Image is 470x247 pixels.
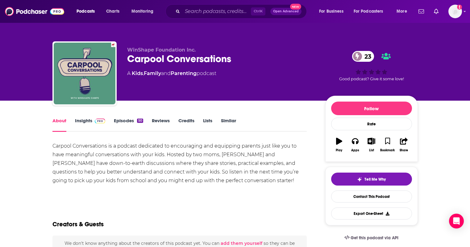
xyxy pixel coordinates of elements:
[102,6,123,16] a: Charts
[358,51,374,62] span: 23
[416,6,426,17] a: Show notifications dropdown
[331,118,412,130] div: Rate
[325,47,418,85] div: 23Good podcast? Give it some love!
[77,7,95,16] span: Podcasts
[357,177,362,182] img: tell me why sparkle
[448,5,462,18] img: User Profile
[352,51,374,62] a: 23
[448,5,462,18] span: Logged in as BenLaurro
[75,118,106,132] a: InsightsPodchaser Pro
[114,118,143,132] a: Episodes50
[396,134,412,156] button: Share
[273,10,299,13] span: Open Advanced
[350,6,392,16] button: open menu
[339,77,404,81] span: Good podcast? Give it some love!
[178,118,194,132] a: Credits
[351,149,359,152] div: Apps
[137,119,143,123] div: 50
[95,119,106,124] img: Podchaser Pro
[251,7,265,15] span: Ctrl K
[431,6,441,17] a: Show notifications dropdown
[221,241,262,246] button: add them yourself
[331,207,412,220] button: Export One-Sheet
[400,149,408,152] div: Share
[5,6,64,17] img: Podchaser - Follow, Share and Rate Podcasts
[132,70,143,76] a: Kids
[143,70,144,76] span: ,
[397,7,407,16] span: More
[331,102,412,115] button: Follow
[203,118,212,132] a: Lists
[127,70,216,77] div: A podcast
[339,230,404,245] a: Get this podcast via API
[290,4,301,10] span: New
[52,220,104,228] h2: Creators & Guests
[331,173,412,186] button: tell me why sparkleTell Me Why
[127,6,161,16] button: open menu
[347,134,363,156] button: Apps
[449,214,464,228] div: Open Intercom Messenger
[351,235,398,241] span: Get this podcast via API
[144,70,161,76] a: Family
[106,7,119,16] span: Charts
[380,149,395,152] div: Bookmark
[54,43,115,104] img: Carpool Conversations
[392,6,415,16] button: open menu
[336,149,342,152] div: Play
[52,118,66,132] a: About
[364,177,386,182] span: Tell Me Why
[457,5,462,10] svg: Add a profile image
[448,5,462,18] button: Show profile menu
[363,134,379,156] button: List
[152,118,170,132] a: Reviews
[171,4,313,19] div: Search podcasts, credits, & more...
[380,134,396,156] button: Bookmark
[127,47,196,53] span: WinShape Foundation Inc.
[131,7,153,16] span: Monitoring
[221,118,236,132] a: Similar
[161,70,171,76] span: and
[319,7,343,16] span: For Business
[331,190,412,203] a: Contact This Podcast
[52,142,307,185] div: Carpool Conversations is a podcast dedicated to encouraging and equipping parents just like you t...
[270,8,302,15] button: Open AdvancedNew
[369,149,374,152] div: List
[315,6,351,16] button: open menu
[72,6,103,16] button: open menu
[171,70,197,76] a: Parenting
[182,6,251,16] input: Search podcasts, credits, & more...
[331,134,347,156] button: Play
[354,7,383,16] span: For Podcasters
